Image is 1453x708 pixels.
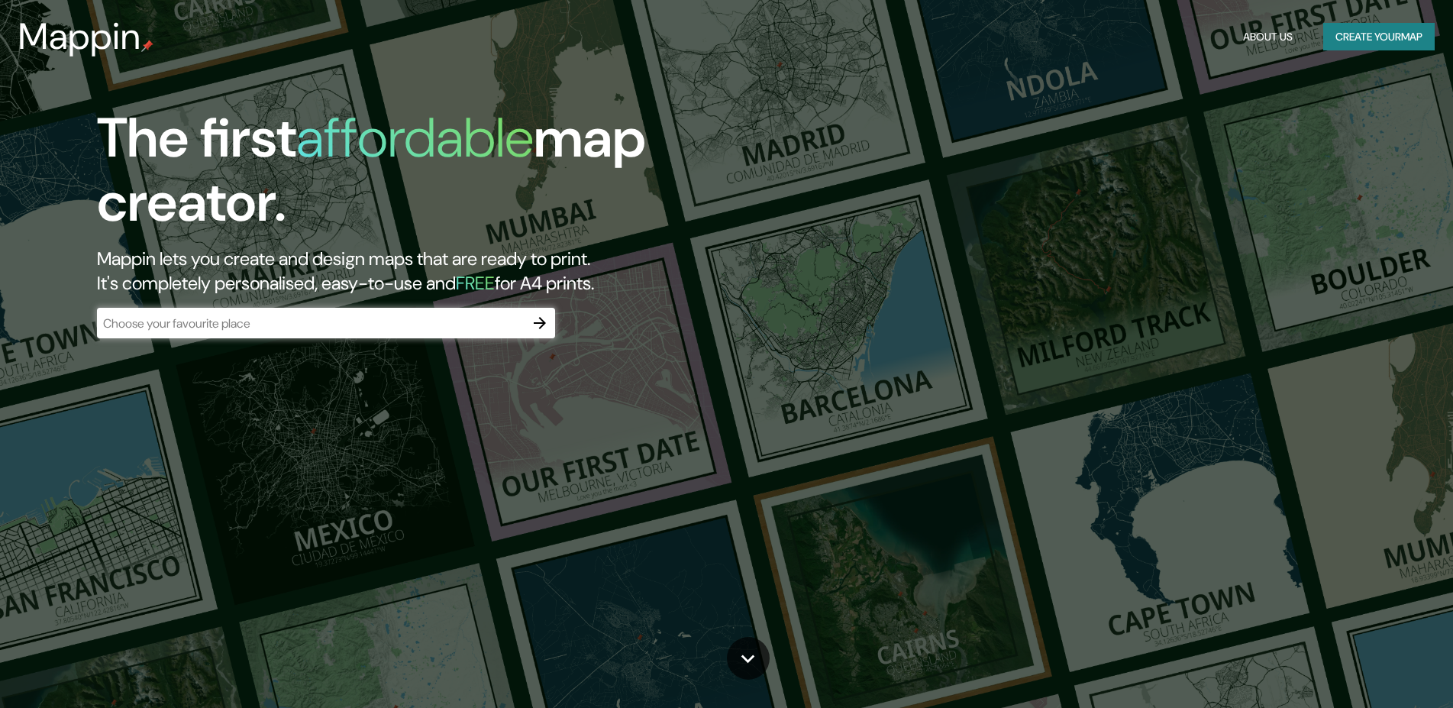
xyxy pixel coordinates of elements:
[296,102,534,173] h1: affordable
[1317,648,1436,691] iframe: Help widget launcher
[97,247,824,296] h2: Mappin lets you create and design maps that are ready to print. It's completely personalised, eas...
[97,315,525,332] input: Choose your favourite place
[97,106,824,247] h1: The first map creator.
[18,15,141,58] h3: Mappin
[456,271,495,295] h5: FREE
[1323,23,1435,51] button: Create yourmap
[141,40,153,52] img: mappin-pin
[1237,23,1299,51] button: About Us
